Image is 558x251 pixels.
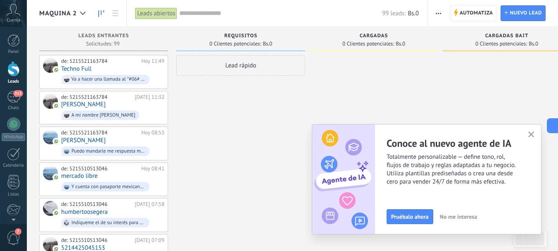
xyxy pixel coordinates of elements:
[61,129,138,136] div: de: 5215521163784
[2,133,25,141] div: WhatsApp
[15,228,21,235] span: 7
[43,33,164,40] div: Leads Entrantes
[408,10,418,17] span: Bs.0
[2,192,26,197] div: Listas
[2,49,26,55] div: Panel
[43,94,58,109] div: Jorge Gutierrez Santiago
[71,184,146,190] div: Y cuenta con pasaporte mexicano o el trámite de su INE?
[460,6,493,21] span: Automatiza
[342,41,394,46] span: 0 Clientes potenciales:
[53,67,59,73] img: com.amocrm.amocrmwa.svg
[2,163,26,168] div: Calendario
[53,210,59,216] img: com.amocrm.amocrmwa.svg
[108,5,122,22] a: Lista
[135,237,164,244] div: [DATE] 07:09
[43,201,58,216] div: humbertoosegera
[61,172,97,179] a: mercado libre
[440,214,477,220] span: No me interesa
[436,210,481,223] button: No me interesa
[360,33,388,39] span: CARGADAS
[39,10,77,17] span: MAQUINA 2
[382,10,406,17] span: 99 leads:
[209,41,261,46] span: 0 Clientes potenciales:
[43,58,58,73] div: Techno Full
[224,33,257,39] span: REQUISITOS
[61,237,132,244] div: de: 5215510513046
[141,165,164,172] div: Hoy 08:41
[71,220,146,226] div: Indíqueme el de su interés para darle la información correspondiente
[501,5,546,21] a: Nuevo lead
[61,208,108,215] a: humbertoosegera
[61,65,92,72] a: Techno Full
[387,137,541,150] h2: Conoce al nuevo agente de IA
[313,33,434,40] div: CARGADAS
[391,214,429,220] span: Pruébalo ahora
[180,33,301,40] div: REQUISITOS
[71,112,135,118] div: A mi nombre [PERSON_NAME]
[61,94,132,100] div: de: 5215521163784
[135,7,177,19] div: Leads abiertos
[61,58,138,65] div: de: 5215521163784
[94,5,108,22] a: Leads
[450,5,497,21] a: Automatiza
[475,41,527,46] span: 0 Clientes potenciales:
[387,153,541,186] span: Totalmente personalizable — define tono, rol, flujos de trabajo y reglas adaptadas a tu negocio. ...
[53,103,59,109] img: com.amocrm.amocrmwa.svg
[61,137,106,144] a: [PERSON_NAME]
[485,33,529,39] span: CARGADAS BAIT
[86,41,119,46] span: Solicitudes: 99
[263,41,272,46] span: Bs.0
[396,41,405,46] span: Bs.0
[141,129,164,136] div: Hoy 08:53
[61,165,138,172] div: de: 5215510513046
[135,94,164,100] div: [DATE] 11:32
[529,41,538,46] span: Bs.0
[510,6,542,21] span: Nuevo lead
[432,5,444,21] button: Más
[176,55,305,76] div: Lead rápido
[135,201,164,208] div: [DATE] 07:58
[61,101,106,108] a: [PERSON_NAME]
[387,209,433,224] button: Pruébalo ahora
[71,148,146,154] div: Puedo mandarle me respuesta más tarde porfa
[53,175,59,180] img: com.amocrm.amocrmwa.svg
[43,129,58,144] div: Roque Ovando
[13,90,23,97] span: 315
[61,201,132,208] div: de: 5215510513046
[43,165,58,180] div: mercado libre
[7,18,20,23] span: Cuenta
[312,124,375,234] img: ai_agent_activation_popup_ES.png
[2,79,26,84] div: Leads
[2,105,26,111] div: Chats
[71,76,146,82] div: Va a hacer una llamada al *#06# y va a solicitar su emai para validar que si su línea es compatib...
[141,58,164,65] div: Hoy 11:49
[78,33,129,39] span: Leads Entrantes
[53,139,59,144] img: com.amocrm.amocrmwa.svg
